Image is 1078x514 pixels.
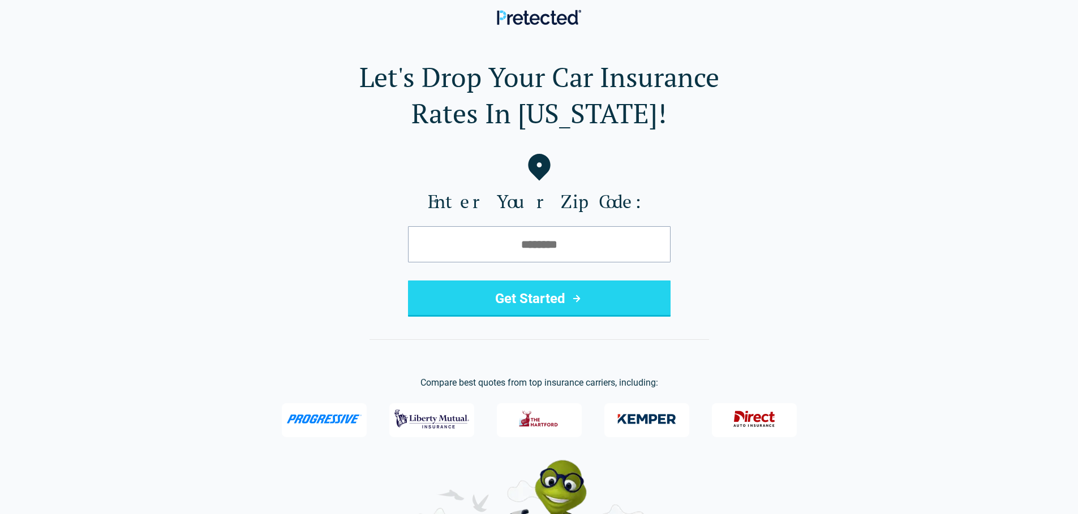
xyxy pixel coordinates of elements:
img: Progressive [286,414,362,424]
img: Pretected [497,10,581,25]
p: Compare best quotes from top insurance carriers, including: [18,376,1060,390]
img: The Hartford [512,404,567,434]
img: Direct General [727,404,782,434]
button: Get Started [408,280,671,317]
img: Liberty Mutual [394,404,469,434]
h1: Let's Drop Your Car Insurance Rates In [US_STATE]! [18,59,1060,131]
label: Enter Your Zip Code: [18,190,1060,213]
img: Kemper [609,404,684,434]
